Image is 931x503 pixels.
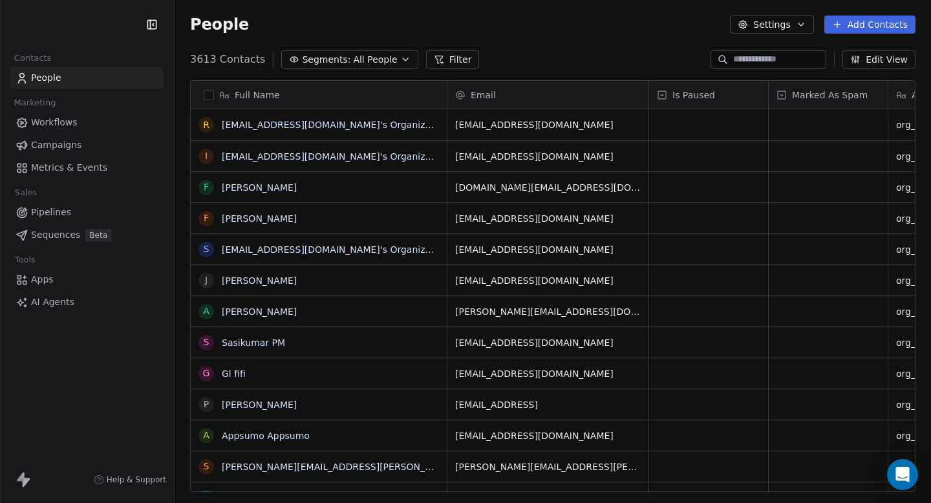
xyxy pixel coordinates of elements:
span: Pipelines [31,206,71,219]
div: A [203,305,209,318]
div: A [203,429,209,442]
a: [PERSON_NAME] [222,493,297,503]
span: Help & Support [107,475,166,485]
span: [EMAIL_ADDRESS][DOMAIN_NAME] [455,336,641,349]
a: Help & Support [94,475,166,485]
div: F [204,211,209,225]
span: Campaigns [31,138,81,152]
a: Appsumo Appsumo [222,431,310,441]
button: Settings [730,16,813,34]
button: Edit View [842,50,915,69]
div: G [203,367,210,380]
span: 3613 Contacts [190,52,265,67]
span: Full Name [235,89,280,102]
div: Marked As Spam [769,81,888,109]
span: Tools [9,250,41,270]
span: [EMAIL_ADDRESS][DOMAIN_NAME] [455,429,641,442]
span: Workflows [31,116,78,129]
span: [EMAIL_ADDRESS][DOMAIN_NAME] [455,367,641,380]
span: People [31,71,61,85]
a: Apps [10,269,164,290]
span: Metrics & Events [31,161,107,175]
span: Apps [31,273,54,286]
a: People [10,67,164,89]
span: Contacts [8,48,57,68]
span: Marketing [8,93,61,112]
a: [EMAIL_ADDRESS][DOMAIN_NAME]'s Organization [222,151,448,162]
div: grid [191,109,447,493]
a: Metrics & Events [10,157,164,178]
span: [EMAIL_ADDRESS][DOMAIN_NAME] [455,274,641,287]
span: [EMAIL_ADDRESS] [455,398,641,411]
span: All People [353,53,397,67]
span: [EMAIL_ADDRESS][DOMAIN_NAME] [455,150,641,163]
span: [DOMAIN_NAME][EMAIL_ADDRESS][DOMAIN_NAME] [455,181,641,194]
div: Email [447,81,648,109]
div: i [205,149,208,163]
a: [EMAIL_ADDRESS][DOMAIN_NAME]'s Organization [222,120,448,130]
div: Full Name [191,81,447,109]
a: Gl fifi [222,369,246,379]
span: Marked As Spam [792,89,868,102]
div: s [204,242,209,256]
a: AI Agents [10,292,164,313]
div: r [203,118,209,132]
span: People [190,15,249,34]
span: [EMAIL_ADDRESS][DOMAIN_NAME] [455,212,641,225]
span: Is Paused [672,89,715,102]
div: P [204,398,209,411]
a: [PERSON_NAME] [222,182,297,193]
a: SequencesBeta [10,224,164,246]
div: F [204,180,209,194]
span: Segments: [302,53,350,67]
div: Is Paused [649,81,768,109]
a: [PERSON_NAME] [222,213,297,224]
span: Sequences [31,228,80,242]
a: [PERSON_NAME] [222,306,297,317]
a: [PERSON_NAME] [222,400,297,410]
span: [EMAIL_ADDRESS][DOMAIN_NAME] [455,243,641,256]
span: AI Agents [31,295,74,309]
a: [PERSON_NAME] [222,275,297,286]
button: Add Contacts [824,16,915,34]
span: [PERSON_NAME][EMAIL_ADDRESS][DOMAIN_NAME] [455,305,641,318]
div: S [204,336,209,349]
a: [PERSON_NAME][EMAIL_ADDRESS][PERSON_NAME][DOMAIN_NAME]'s Organization [222,462,598,472]
div: J [205,273,208,287]
span: Email [471,89,496,102]
a: Pipelines [10,202,164,223]
span: [PERSON_NAME][EMAIL_ADDRESS][PERSON_NAME][DOMAIN_NAME] [455,460,641,473]
a: Sasikumar PM [222,337,285,348]
span: Sales [9,183,43,202]
a: [EMAIL_ADDRESS][DOMAIN_NAME]'s Organization [222,244,448,255]
a: Campaigns [10,134,164,156]
div: Open Intercom Messenger [887,459,918,490]
button: Filter [426,50,480,69]
div: s [204,460,209,473]
span: Beta [85,229,111,242]
span: [EMAIL_ADDRESS][DOMAIN_NAME] [455,118,641,131]
a: Workflows [10,112,164,133]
